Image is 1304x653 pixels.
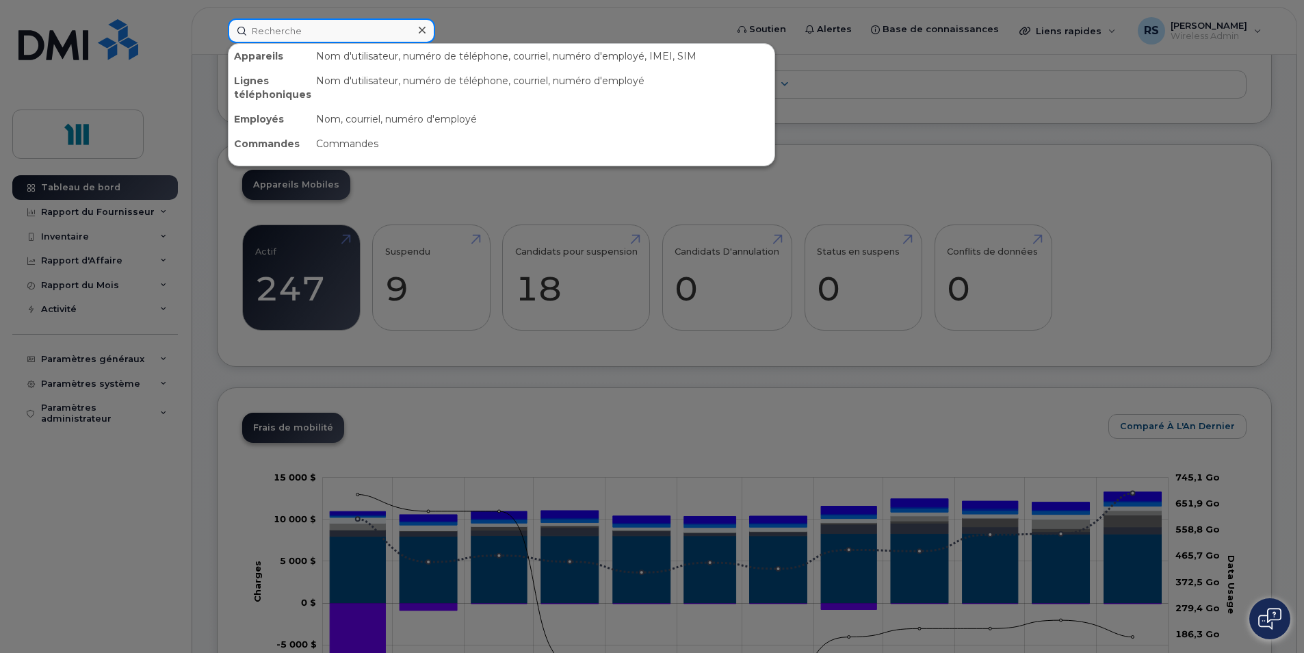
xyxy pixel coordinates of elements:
[311,131,774,156] div: Commandes
[229,68,311,107] div: Lignes téléphoniques
[229,131,311,156] div: Commandes
[229,44,311,68] div: Appareils
[311,68,774,107] div: Nom d'utilisateur, numéro de téléphone, courriel, numéro d'employé
[311,107,774,131] div: Nom, courriel, numéro d'employé
[311,44,774,68] div: Nom d'utilisateur, numéro de téléphone, courriel, numéro d'employé, IMEI, SIM
[228,18,435,43] input: Recherche
[229,107,311,131] div: Employés
[1258,608,1281,630] img: Open chat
